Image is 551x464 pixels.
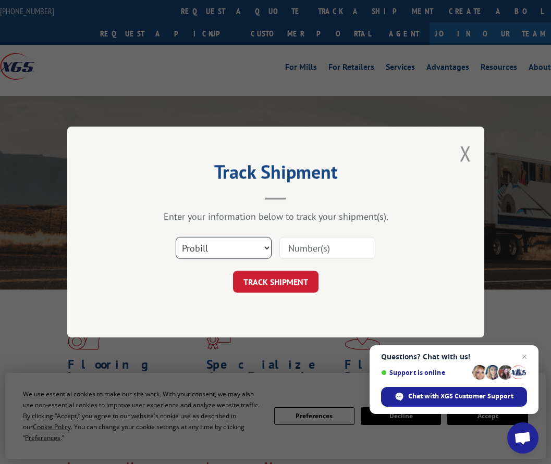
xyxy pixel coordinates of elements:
span: Close chat [518,350,531,363]
div: Chat with XGS Customer Support [381,387,527,407]
div: Enter your information below to track your shipment(s). [119,210,432,222]
button: Close modal [460,140,471,167]
div: Open chat [507,422,538,454]
input: Number(s) [279,237,375,259]
h2: Track Shipment [119,165,432,184]
span: Support is online [381,369,469,377]
span: Chat with XGS Customer Support [408,392,513,401]
button: TRACK SHIPMENT [233,271,319,293]
span: Questions? Chat with us! [381,353,527,361]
